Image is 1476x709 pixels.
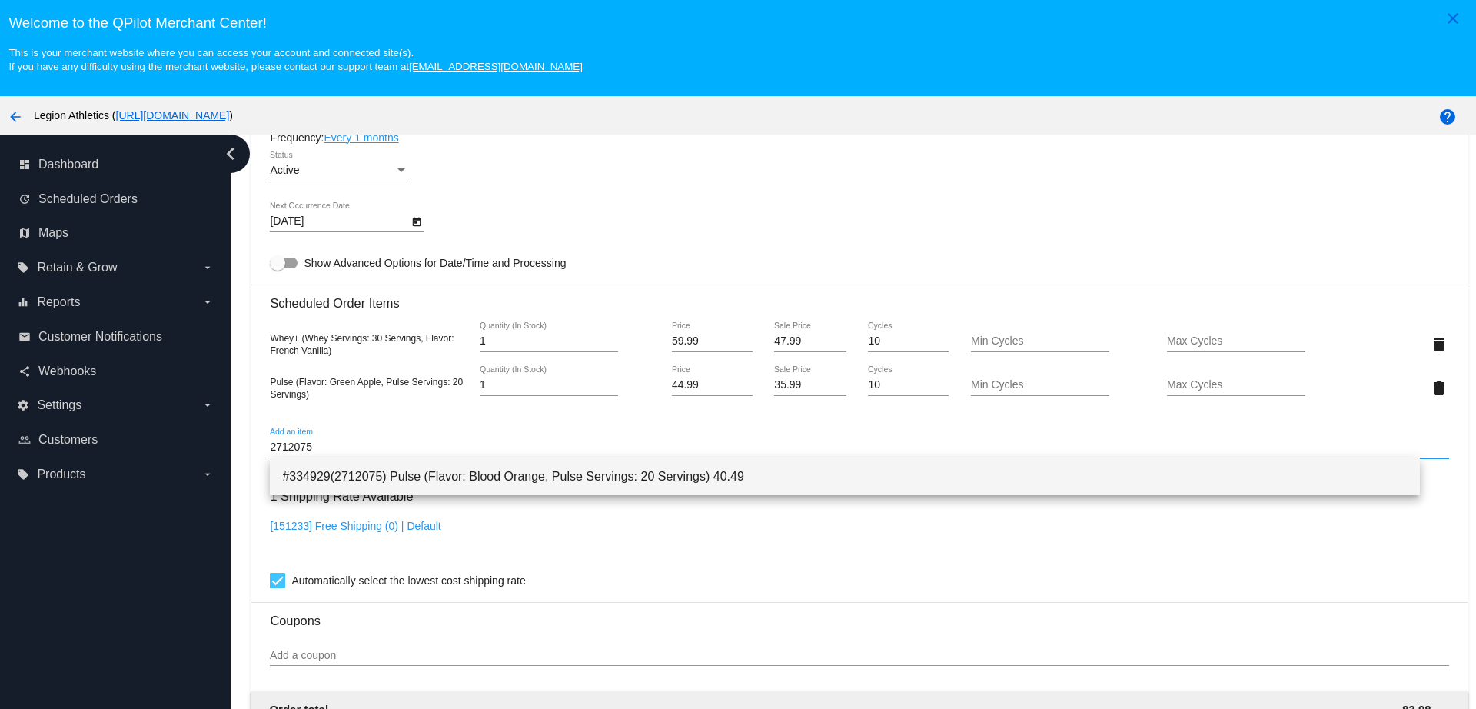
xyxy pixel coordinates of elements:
[270,165,408,177] mat-select: Status
[324,131,398,144] a: Every 1 months
[282,458,1407,495] span: #334929(2712075) Pulse (Flavor: Blood Orange, Pulse Servings: 20 Servings) 40.49
[1167,379,1305,391] input: Max Cycles
[1444,9,1462,28] mat-icon: close
[774,379,846,391] input: Sale Price
[304,255,566,271] span: Show Advanced Options for Date/Time and Processing
[18,227,31,239] i: map
[18,331,31,343] i: email
[6,108,25,126] mat-icon: arrow_back
[17,468,29,481] i: local_offer
[201,296,214,308] i: arrow_drop_down
[38,158,98,171] span: Dashboard
[774,335,846,348] input: Sale Price
[672,335,753,348] input: Price
[18,434,31,446] i: people_outline
[38,330,162,344] span: Customer Notifications
[18,221,214,245] a: map Maps
[201,468,214,481] i: arrow_drop_down
[1167,335,1305,348] input: Max Cycles
[1430,335,1448,354] mat-icon: delete
[201,399,214,411] i: arrow_drop_down
[38,192,138,206] span: Scheduled Orders
[37,261,117,275] span: Retain & Grow
[270,131,1448,144] div: Frequency:
[971,379,1109,391] input: Min Cycles
[270,215,408,228] input: Next Occurrence Date
[17,261,29,274] i: local_offer
[270,333,454,356] span: Whey+ (Whey Servings: 30 Servings, Flavor: French Vanilla)
[270,285,1448,311] h3: Scheduled Order Items
[409,61,583,72] a: [EMAIL_ADDRESS][DOMAIN_NAME]
[18,193,31,205] i: update
[270,650,1448,662] input: Add a coupon
[17,399,29,411] i: settings
[1430,379,1448,398] mat-icon: delete
[38,364,96,378] span: Webhooks
[672,379,753,391] input: Price
[18,152,214,177] a: dashboard Dashboard
[270,480,413,513] h3: 1 Shipping Rate Available
[37,398,81,412] span: Settings
[218,141,243,166] i: chevron_left
[8,47,582,72] small: This is your merchant website where you can access your account and connected site(s). If you hav...
[18,187,214,211] a: update Scheduled Orders
[8,15,1467,32] h3: Welcome to the QPilot Merchant Center!
[868,379,949,391] input: Cycles
[270,602,1448,628] h3: Coupons
[270,377,463,400] span: Pulse (Flavor: Green Apple, Pulse Servings: 20 Servings)
[18,325,214,349] a: email Customer Notifications
[1438,108,1457,126] mat-icon: help
[480,335,618,348] input: Quantity (In Stock)
[408,213,424,229] button: Open calendar
[868,335,949,348] input: Cycles
[116,109,230,121] a: [URL][DOMAIN_NAME]
[18,158,31,171] i: dashboard
[971,335,1109,348] input: Min Cycles
[18,359,214,384] a: share Webhooks
[37,295,80,309] span: Reports
[38,226,68,240] span: Maps
[201,261,214,274] i: arrow_drop_down
[270,520,440,532] a: [151233] Free Shipping (0) | Default
[18,428,214,452] a: people_outline Customers
[291,571,525,590] span: Automatically select the lowest cost shipping rate
[270,441,1448,454] input: Add an item
[270,164,299,176] span: Active
[18,365,31,378] i: share
[37,468,85,481] span: Products
[34,109,233,121] span: Legion Athletics ( )
[17,296,29,308] i: equalizer
[480,379,618,391] input: Quantity (In Stock)
[38,433,98,447] span: Customers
